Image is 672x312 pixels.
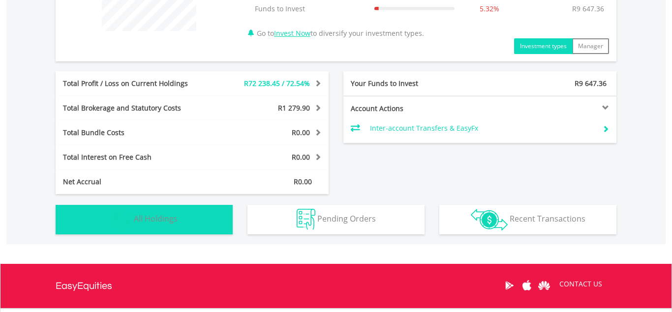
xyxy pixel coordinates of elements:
button: Manager [572,38,609,54]
span: R0.00 [292,128,310,137]
span: R9 647.36 [575,79,607,88]
button: All Holdings [56,205,233,234]
a: CONTACT US [552,270,609,298]
div: Total Bundle Costs [56,128,215,138]
div: Total Brokerage and Statutory Costs [56,103,215,113]
button: Investment types [514,38,573,54]
div: Account Actions [343,104,480,113]
div: Total Interest on Free Cash [56,152,215,162]
span: R0.00 [292,152,310,162]
span: R0.00 [294,177,312,186]
a: Apple [518,270,535,301]
span: R72 238.45 / 72.54% [244,79,310,88]
a: Invest Now [274,28,310,38]
a: EasyEquities [56,264,112,308]
img: holdings-wht.png [111,209,132,230]
span: All Holdings [134,213,178,224]
img: transactions-zar-wht.png [471,209,508,230]
a: Google Play [501,270,518,301]
img: pending_instructions-wht.png [297,209,315,230]
button: Pending Orders [247,205,425,234]
button: Recent Transactions [439,205,616,234]
div: Your Funds to Invest [343,79,480,88]
td: Inter-account Transfers & EasyFx [370,121,595,136]
div: Net Accrual [56,177,215,187]
span: R1 279.90 [278,103,310,113]
span: Recent Transactions [510,213,585,224]
a: Huawei [535,270,552,301]
span: Pending Orders [317,213,376,224]
div: Total Profit / Loss on Current Holdings [56,79,215,88]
